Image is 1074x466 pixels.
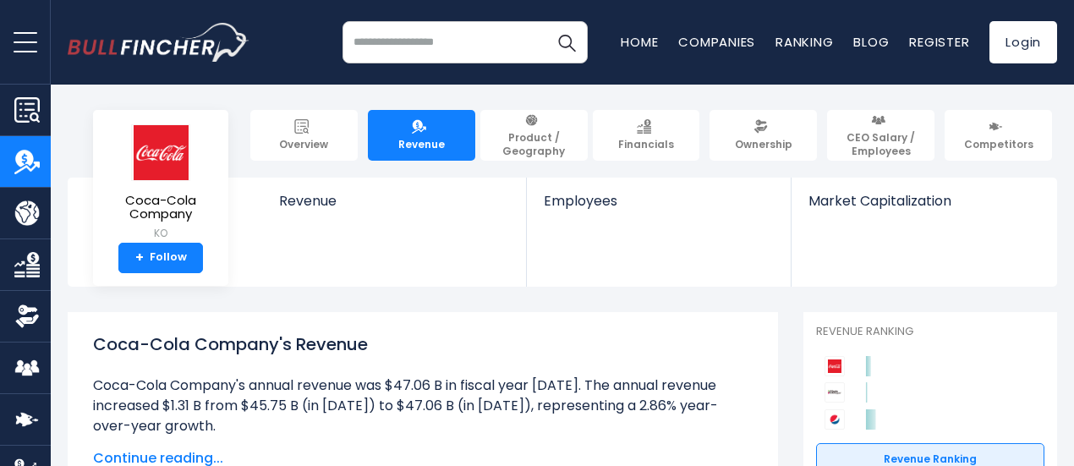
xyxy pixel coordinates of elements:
[398,138,445,151] span: Revenue
[835,131,927,157] span: CEO Salary / Employees
[825,409,845,430] img: PepsiCo competitors logo
[825,382,845,403] img: Keurig Dr Pepper competitors logo
[678,33,755,51] a: Companies
[93,376,753,436] li: Coca-Cola Company's annual revenue was $47.06 B in fiscal year [DATE]. The annual revenue increas...
[909,33,969,51] a: Register
[135,250,144,266] strong: +
[368,110,475,161] a: Revenue
[68,23,249,62] img: bullfincher logo
[775,33,833,51] a: Ranking
[107,226,215,241] small: KO
[93,332,753,357] h1: Coca-Cola Company's Revenue
[618,138,674,151] span: Financials
[792,178,1055,238] a: Market Capitalization
[480,110,588,161] a: Product / Geography
[593,110,700,161] a: Financials
[735,138,792,151] span: Ownership
[989,21,1057,63] a: Login
[853,33,889,51] a: Blog
[279,138,328,151] span: Overview
[964,138,1033,151] span: Competitors
[14,304,40,329] img: Ownership
[488,131,580,157] span: Product / Geography
[250,110,358,161] a: Overview
[710,110,817,161] a: Ownership
[621,33,658,51] a: Home
[545,21,588,63] button: Search
[68,23,249,62] a: Go to homepage
[827,110,934,161] a: CEO Salary / Employees
[816,325,1044,339] p: Revenue Ranking
[118,243,203,273] a: +Follow
[527,178,790,238] a: Employees
[262,178,527,238] a: Revenue
[107,194,215,222] span: Coca-Cola Company
[808,193,1038,209] span: Market Capitalization
[106,123,216,243] a: Coca-Cola Company KO
[945,110,1052,161] a: Competitors
[544,193,773,209] span: Employees
[279,193,510,209] span: Revenue
[825,356,845,376] img: Coca-Cola Company competitors logo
